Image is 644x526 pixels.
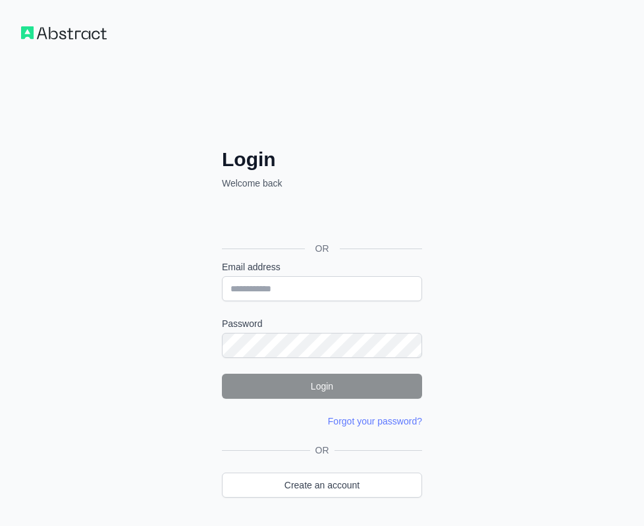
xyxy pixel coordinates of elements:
[222,317,422,330] label: Password
[21,26,107,40] img: Workflow
[222,374,422,399] button: Login
[305,242,340,255] span: OR
[222,148,422,171] h2: Login
[310,444,335,457] span: OR
[222,473,422,498] a: Create an account
[222,260,422,274] label: Email address
[215,204,426,233] iframe: Botón Iniciar sesión con Google
[222,177,422,190] p: Welcome back
[328,416,422,426] a: Forgot your password?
